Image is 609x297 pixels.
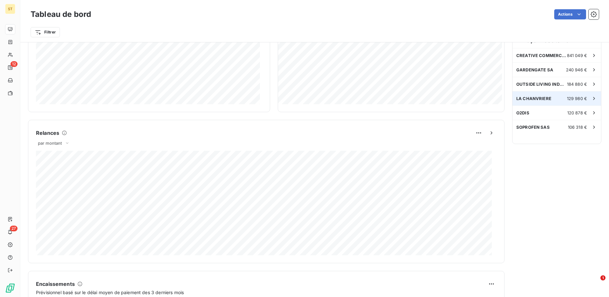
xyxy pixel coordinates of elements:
h3: Tableau de bord [31,9,91,20]
span: 1 [600,275,605,280]
h6: Relances [36,129,59,137]
span: 184 880 € [567,82,587,87]
span: par montant [38,141,62,146]
span: GARDENGATE SA [516,67,553,72]
span: OUTSIDE LIVING INDUSTRIES [PERSON_NAME] [516,82,567,87]
span: 27 [10,226,18,231]
span: 106 318 € [568,125,587,130]
span: 12 [11,61,18,67]
span: CREATIVE COMMERCE PARTNERS [516,53,567,58]
span: SOPROFEN SAS [516,125,550,130]
button: Actions [554,9,586,19]
img: Logo LeanPay [5,283,15,293]
iframe: Intercom live chat [587,275,603,291]
h6: Encaissements [36,280,75,288]
button: Filtrer [31,27,60,37]
span: 120 878 € [567,110,587,115]
span: 841 049 € [567,53,587,58]
span: 129 980 € [567,96,587,101]
span: Prévisionnel basé sur le délai moyen de paiement des 3 derniers mois [36,289,184,296]
span: O2DIS [516,110,529,115]
span: LA CHANVRIERE [516,96,551,101]
div: ST [5,4,15,14]
span: 240 946 € [566,67,587,72]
